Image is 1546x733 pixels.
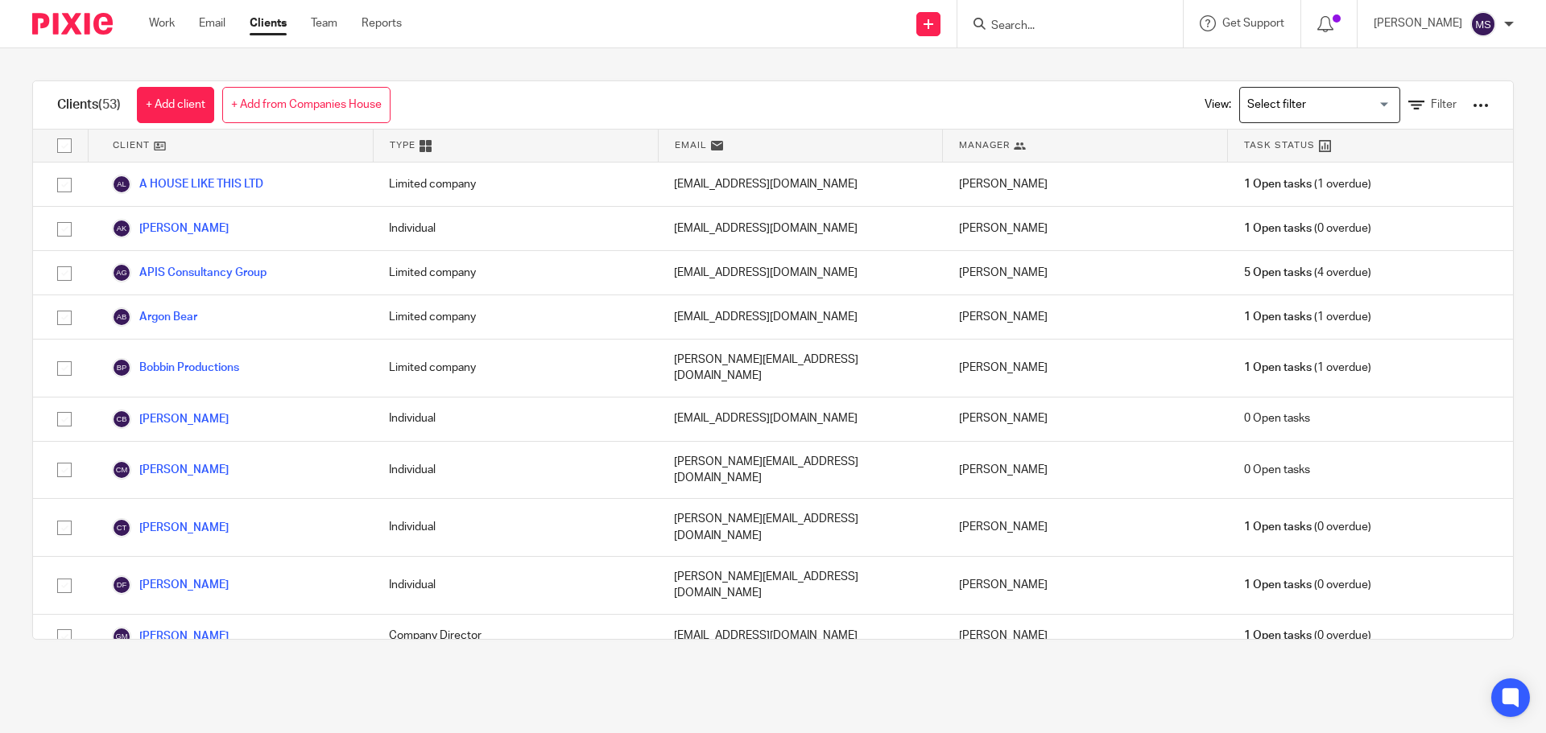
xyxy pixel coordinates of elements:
img: svg%3E [112,410,131,429]
span: Client [113,138,150,152]
span: 1 Open tasks [1244,309,1312,325]
div: Company Director [373,615,658,658]
img: svg%3E [1470,11,1496,37]
a: APIS Consultancy Group [112,263,267,282]
span: 0 Open tasks [1244,410,1310,426]
a: + Add from Companies House [222,87,391,123]
a: Email [199,15,225,31]
span: Get Support [1222,18,1284,29]
a: [PERSON_NAME] [112,219,229,238]
img: Pixie [32,13,113,35]
div: [EMAIL_ADDRESS][DOMAIN_NAME] [658,251,943,294]
span: (0 overdue) [1244,519,1371,535]
div: [PERSON_NAME] [943,499,1228,556]
div: Search for option [1239,87,1400,123]
div: [PERSON_NAME] [943,340,1228,397]
div: [PERSON_NAME] [943,295,1228,339]
div: [PERSON_NAME] [943,557,1228,614]
span: Email [675,138,707,152]
div: [PERSON_NAME][EMAIL_ADDRESS][DOMAIN_NAME] [658,499,943,556]
a: [PERSON_NAME] [112,460,229,480]
span: 5 Open tasks [1244,265,1312,281]
div: Limited company [373,295,658,339]
a: Reports [362,15,402,31]
input: Search for option [1242,91,1391,119]
div: [PERSON_NAME][EMAIL_ADDRESS][DOMAIN_NAME] [658,442,943,499]
div: Individual [373,499,658,556]
input: Select all [49,130,80,161]
div: [EMAIL_ADDRESS][DOMAIN_NAME] [658,207,943,250]
span: (0 overdue) [1244,220,1371,237]
span: Type [390,138,415,152]
span: (1 overdue) [1244,176,1371,192]
img: svg%3E [112,627,131,646]
input: Search [990,19,1135,34]
div: [PERSON_NAME] [943,615,1228,658]
span: Task Status [1244,138,1315,152]
span: (0 overdue) [1244,577,1371,593]
span: 1 Open tasks [1244,220,1312,237]
span: 1 Open tasks [1244,628,1312,644]
div: View: [1180,81,1489,129]
div: [PERSON_NAME] [943,442,1228,499]
div: Individual [373,442,658,499]
img: svg%3E [112,307,131,327]
img: svg%3E [112,460,131,480]
div: [EMAIL_ADDRESS][DOMAIN_NAME] [658,163,943,206]
span: 0 Open tasks [1244,462,1310,478]
span: (4 overdue) [1244,265,1371,281]
span: 1 Open tasks [1244,519,1312,535]
a: [PERSON_NAME] [112,518,229,537]
img: svg%3E [112,575,131,595]
a: Work [149,15,175,31]
div: [EMAIL_ADDRESS][DOMAIN_NAME] [658,295,943,339]
a: [PERSON_NAME] [112,575,229,595]
a: + Add client [137,87,214,123]
div: Individual [373,207,658,250]
div: Individual [373,557,658,614]
div: [EMAIL_ADDRESS][DOMAIN_NAME] [658,615,943,658]
div: [PERSON_NAME] [943,251,1228,294]
a: [PERSON_NAME] [112,627,229,646]
img: svg%3E [112,358,131,377]
div: [EMAIL_ADDRESS][DOMAIN_NAME] [658,397,943,441]
img: svg%3E [112,518,131,537]
div: [PERSON_NAME][EMAIL_ADDRESS][DOMAIN_NAME] [658,340,943,397]
span: Manager [959,138,1010,152]
img: svg%3E [112,263,131,282]
div: Limited company [373,340,658,397]
span: Filter [1431,99,1457,110]
div: [PERSON_NAME][EMAIL_ADDRESS][DOMAIN_NAME] [658,557,943,614]
span: 1 Open tasks [1244,176,1312,192]
div: Individual [373,397,658,441]
a: Bobbin Productions [112,358,239,377]
a: Team [311,15,337,31]
a: Clients [250,15,287,31]
div: [PERSON_NAME] [943,163,1228,206]
span: (1 overdue) [1244,360,1371,376]
h1: Clients [57,97,121,113]
img: svg%3E [112,219,131,238]
a: Argon Bear [112,307,197,327]
div: Limited company [373,163,658,206]
a: [PERSON_NAME] [112,410,229,429]
span: (53) [98,98,121,111]
div: [PERSON_NAME] [943,397,1228,441]
span: 1 Open tasks [1244,577,1312,593]
div: [PERSON_NAME] [943,207,1228,250]
span: (0 overdue) [1244,628,1371,644]
a: A HOUSE LIKE THIS LTD [112,175,263,194]
img: svg%3E [112,175,131,194]
span: (1 overdue) [1244,309,1371,325]
div: Limited company [373,251,658,294]
span: 1 Open tasks [1244,360,1312,376]
p: [PERSON_NAME] [1374,15,1462,31]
